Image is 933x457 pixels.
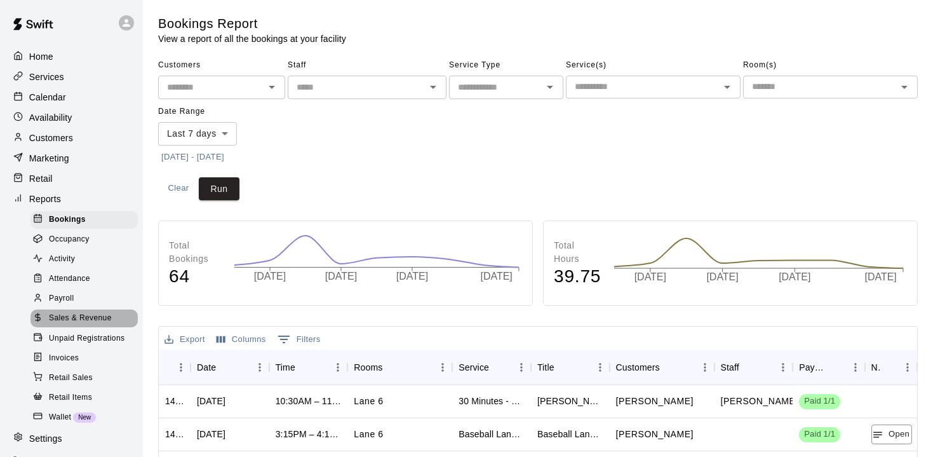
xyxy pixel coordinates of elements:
button: Menu [591,358,610,377]
tspan: [DATE] [634,272,666,283]
a: Services [10,67,133,86]
div: Title [537,350,554,385]
a: Marketing [10,149,133,168]
div: Retail Items [30,389,138,407]
span: Room(s) [743,55,918,76]
div: Title [531,350,610,385]
p: Home [29,50,53,63]
div: Rooms [354,350,382,385]
tspan: [DATE] [779,272,811,283]
button: Open [424,78,442,96]
div: Payroll [30,290,138,308]
span: Bookings [49,214,86,226]
a: Retail Items [30,388,143,407]
div: ID [159,350,191,385]
div: Date [197,350,216,385]
div: Sales & Revenue [30,310,138,327]
div: Customers [610,350,715,385]
span: Activity [49,253,75,266]
div: Baseball Lane Rental - 30 Minutes [459,428,525,440]
button: [DATE] - [DATE] [158,147,227,167]
div: 1422387 [165,395,184,407]
div: Notes [871,350,880,385]
div: Payment [799,350,828,385]
div: Bookings [30,211,138,229]
button: Menu [695,358,715,377]
span: Paid 1/1 [799,428,840,440]
p: Calendar [29,91,66,104]
span: Customers [158,55,285,76]
a: Home [10,47,133,66]
div: Retail Sales [30,369,138,387]
button: Show filters [274,329,324,350]
button: Menu [433,358,452,377]
p: Matt Field [721,395,798,408]
span: Sales & Revenue [49,312,112,325]
button: Select columns [213,330,269,350]
p: Isaac Kent [616,428,694,441]
span: Retail Sales [49,372,93,385]
a: Retail Sales [30,368,143,388]
span: Paid 1/1 [799,395,840,407]
div: Payment [793,350,864,385]
button: Open [896,78,913,96]
button: Export [161,330,208,350]
a: Calendar [10,88,133,107]
p: Total Bookings [169,239,221,266]
button: Sort [554,358,572,376]
span: Occupancy [49,233,90,246]
button: Sort [828,358,846,376]
button: Menu [250,358,269,377]
div: Notes [865,350,917,385]
p: Total Hours [554,239,601,266]
button: Menu [898,358,917,377]
div: Last 7 days [158,122,237,146]
a: Sales & Revenue [30,309,143,329]
div: Attendance [30,270,138,288]
div: Date [191,350,269,385]
span: Staff [288,55,446,76]
div: Service [452,350,531,385]
button: Open [263,78,281,96]
div: Service [459,350,489,385]
a: Bookings [30,210,143,229]
p: Marketing [29,152,69,165]
div: Retail [10,169,133,188]
div: Sat, Sep 13, 2025 [197,395,225,407]
div: 10:30AM – 11:00AM [276,395,342,407]
p: Retail [29,172,53,185]
span: Service(s) [566,55,741,76]
a: Activity [30,250,143,269]
a: Settings [10,429,133,448]
tspan: [DATE] [396,271,427,282]
span: New [73,414,96,421]
span: Payroll [49,292,74,305]
div: Rory Schunk [537,395,603,407]
div: Customers [616,350,660,385]
div: Invoices [30,350,138,367]
div: Baseball Lane Rental - 30 Minutes [537,428,603,440]
button: Sort [165,358,183,376]
a: Availability [10,108,133,127]
p: View a report of all the bookings at your facility [158,32,346,45]
button: Sort [739,358,757,376]
p: Lane 6 [354,395,383,408]
span: Service Type [449,55,563,76]
p: Lane 6 [354,428,383,441]
button: Clear [158,177,199,201]
button: Run [199,177,239,201]
div: Rooms [347,350,452,385]
button: Open [718,78,736,96]
div: WalletNew [30,409,138,426]
div: Time [269,350,348,385]
button: Open [541,78,559,96]
a: Occupancy [30,229,143,249]
button: Menu [846,358,865,377]
h5: Bookings Report [158,15,346,32]
div: Occupancy [30,231,138,249]
button: Sort [489,358,507,376]
a: Unpaid Registrations [30,329,143,348]
button: Sort [660,358,678,376]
